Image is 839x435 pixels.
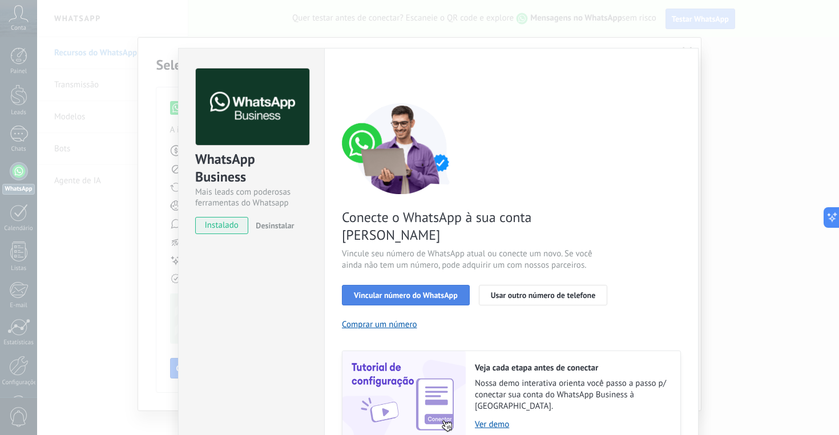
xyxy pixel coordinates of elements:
[195,150,308,187] div: WhatsApp Business
[354,291,458,299] span: Vincular número do WhatsApp
[342,103,462,194] img: connect number
[475,378,669,412] span: Nossa demo interativa orienta você passo a passo p/ conectar sua conta do WhatsApp Business à [GE...
[342,285,470,305] button: Vincular número do WhatsApp
[475,362,669,373] h2: Veja cada etapa antes de conectar
[342,208,614,244] span: Conecte o WhatsApp à sua conta [PERSON_NAME]
[195,187,308,208] div: Mais leads com poderosas ferramentas do Whatsapp
[479,285,608,305] button: Usar outro número de telefone
[475,419,669,430] a: Ver demo
[342,248,614,271] span: Vincule seu número de WhatsApp atual ou conecte um novo. Se você ainda não tem um número, pode ad...
[196,217,248,234] span: instalado
[196,69,309,146] img: logo_main.png
[491,291,596,299] span: Usar outro número de telefone
[256,220,294,231] span: Desinstalar
[342,319,417,330] button: Comprar um número
[251,217,294,234] button: Desinstalar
